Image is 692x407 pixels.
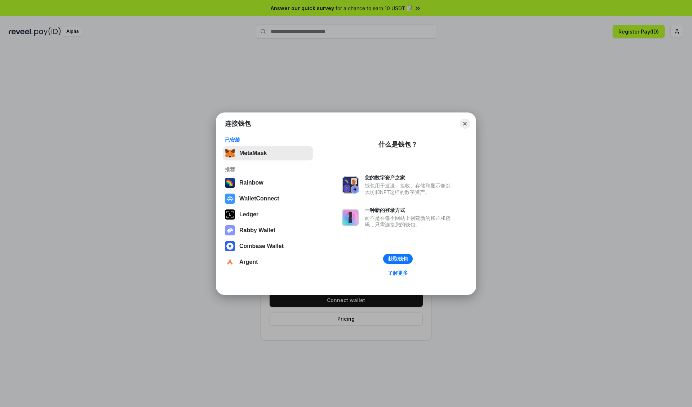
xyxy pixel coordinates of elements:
[225,241,235,251] img: svg+xml,%3Csvg%20width%3D%2228%22%20height%3D%2228%22%20viewBox%3D%220%200%2028%2028%22%20fill%3D...
[383,268,412,278] a: 了解更多
[239,180,263,186] div: Rainbow
[239,211,258,218] div: Ledger
[225,194,235,204] img: svg+xml,%3Csvg%20width%3D%2228%22%20height%3D%2228%22%20viewBox%3D%220%200%2028%2028%22%20fill%3D...
[342,176,359,194] img: svg+xml,%3Csvg%20xmlns%3D%22http%3A%2F%2Fwww.w3.org%2F2000%2Fsvg%22%20fill%3D%22none%22%20viewBox...
[365,174,454,181] div: 您的数字资产之家
[388,256,408,262] div: 获取钱包
[225,148,235,158] img: svg+xml,%3Csvg%20fill%3D%22none%22%20height%3D%2233%22%20viewBox%3D%220%200%2035%2033%22%20width%...
[223,146,313,160] button: MetaMask
[378,140,417,149] div: 什么是钱包？
[225,137,311,143] div: 已安装
[225,119,251,128] h1: 连接钱包
[365,182,454,195] div: 钱包用于发送、接收、存储和显示像以太坊和NFT这样的数字资产。
[223,191,313,206] button: WalletConnect
[223,255,313,269] button: Argent
[225,257,235,267] img: svg+xml,%3Csvg%20width%3D%2228%22%20height%3D%2228%22%20viewBox%3D%220%200%2028%2028%22%20fill%3D...
[239,195,279,202] div: WalletConnect
[365,215,454,228] div: 而不是在每个网站上创建新的账户和密码，只需连接您的钱包。
[239,259,258,265] div: Argent
[239,227,275,234] div: Rabby Wallet
[223,176,313,190] button: Rainbow
[342,209,359,226] img: svg+xml,%3Csvg%20xmlns%3D%22http%3A%2F%2Fwww.w3.org%2F2000%2Fsvg%22%20fill%3D%22none%22%20viewBox...
[225,178,235,188] img: svg+xml,%3Csvg%20width%3D%22120%22%20height%3D%22120%22%20viewBox%3D%220%200%20120%20120%22%20fil...
[223,239,313,253] button: Coinbase Wallet
[225,225,235,235] img: svg+xml,%3Csvg%20xmlns%3D%22http%3A%2F%2Fwww.w3.org%2F2000%2Fsvg%22%20fill%3D%22none%22%20viewBox...
[383,254,413,264] button: 获取钱包
[225,209,235,220] img: svg+xml,%3Csvg%20xmlns%3D%22http%3A%2F%2Fwww.w3.org%2F2000%2Fsvg%22%20width%3D%2228%22%20height%3...
[225,166,311,173] div: 推荐
[223,207,313,222] button: Ledger
[460,119,470,129] button: Close
[239,243,284,249] div: Coinbase Wallet
[388,270,408,276] div: 了解更多
[239,150,267,156] div: MetaMask
[365,207,454,213] div: 一种新的登录方式
[223,223,313,238] button: Rabby Wallet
